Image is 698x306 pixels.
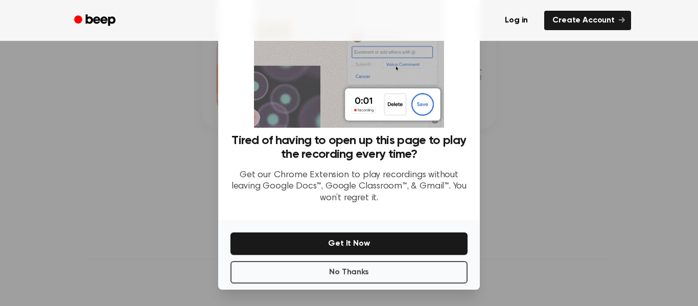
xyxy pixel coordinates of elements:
a: Log in [495,9,538,32]
button: Get It Now [230,232,468,255]
button: No Thanks [230,261,468,284]
a: Beep [67,11,125,31]
p: Get our Chrome Extension to play recordings without leaving Google Docs™, Google Classroom™, & Gm... [230,170,468,204]
h3: Tired of having to open up this page to play the recording every time? [230,134,468,161]
a: Create Account [544,11,631,30]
